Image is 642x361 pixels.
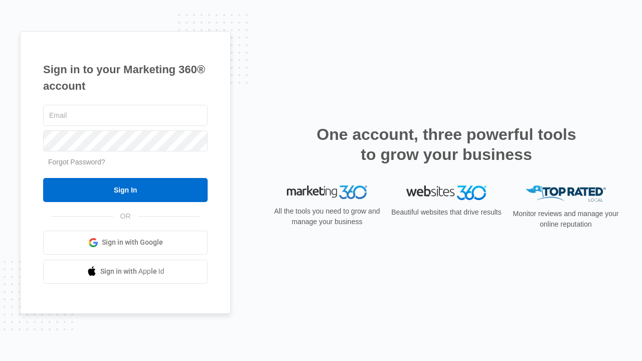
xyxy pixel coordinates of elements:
[526,186,606,202] img: Top Rated Local
[48,158,105,166] a: Forgot Password?
[43,178,208,202] input: Sign In
[43,231,208,255] a: Sign in with Google
[43,61,208,94] h1: Sign in to your Marketing 360® account
[43,260,208,284] a: Sign in with Apple Id
[100,266,165,277] span: Sign in with Apple Id
[102,237,163,248] span: Sign in with Google
[313,124,579,164] h2: One account, three powerful tools to grow your business
[113,211,138,222] span: OR
[406,186,487,200] img: Websites 360
[390,207,503,218] p: Beautiful websites that drive results
[43,105,208,126] input: Email
[287,186,367,200] img: Marketing 360
[271,206,383,227] p: All the tools you need to grow and manage your business
[510,209,622,230] p: Monitor reviews and manage your online reputation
